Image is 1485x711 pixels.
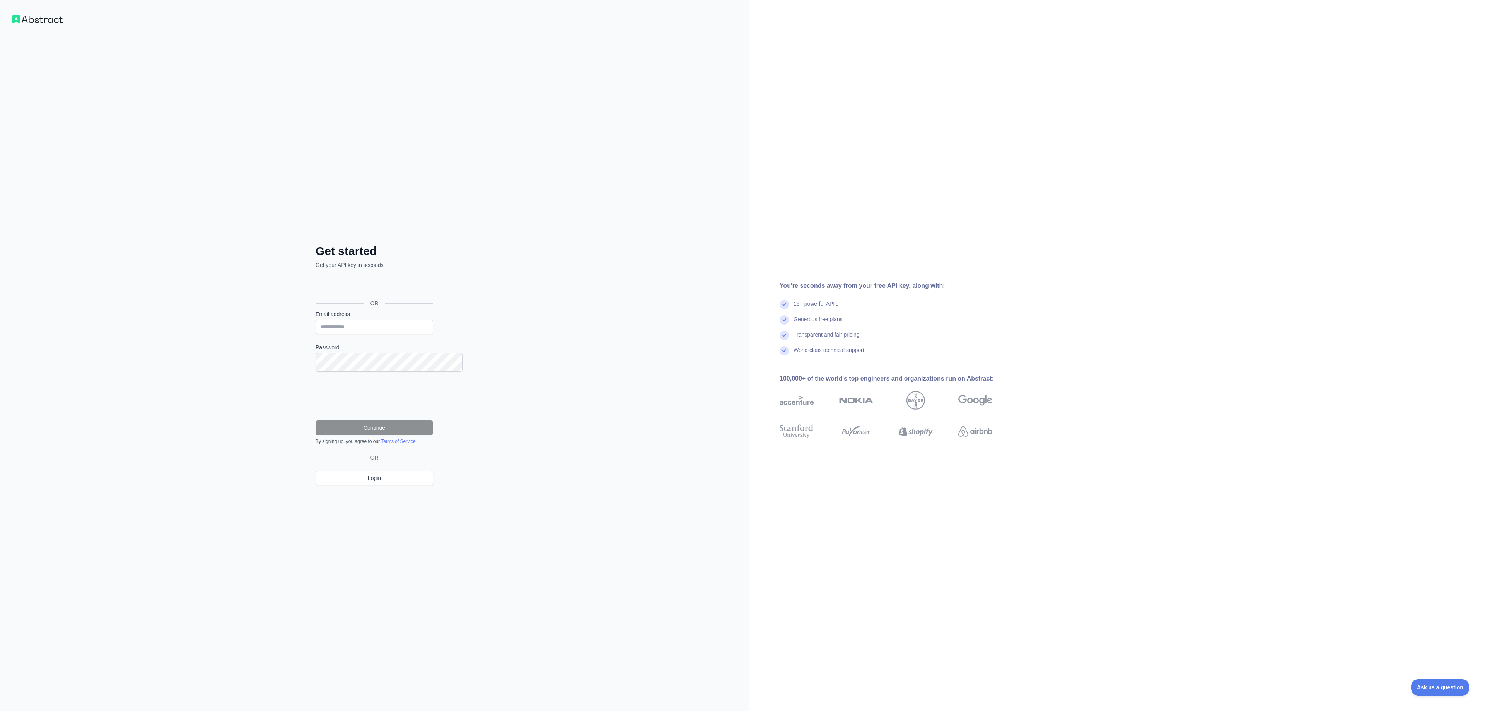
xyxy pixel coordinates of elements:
[958,423,992,440] img: airbnb
[780,331,789,340] img: check mark
[780,391,814,410] img: accenture
[780,315,789,325] img: check mark
[899,423,933,440] img: shopify
[780,300,789,309] img: check mark
[794,315,843,331] div: Generous free plans
[381,439,415,444] a: Terms of Service
[794,300,838,315] div: 15+ powerful API's
[316,261,433,269] p: Get your API key in seconds
[794,331,860,346] div: Transparent and fair pricing
[364,299,385,307] span: OR
[839,423,873,440] img: payoneer
[780,346,789,355] img: check mark
[958,391,992,410] img: google
[316,471,433,485] a: Login
[312,277,435,294] iframe: Nút Đăng nhập bằng Google
[839,391,873,410] img: nokia
[780,374,1017,383] div: 100,000+ of the world's top engineers and organizations run on Abstract:
[316,420,433,435] button: Continue
[316,310,433,318] label: Email address
[316,438,433,444] div: By signing up, you agree to our .
[1411,679,1470,696] iframe: Toggle Customer Support
[316,381,433,411] iframe: reCAPTCHA
[316,244,433,258] h2: Get started
[780,281,1017,291] div: You're seconds away from your free API key, along with:
[794,346,864,362] div: World-class technical support
[780,423,814,440] img: stanford university
[12,15,63,23] img: Workflow
[367,454,382,461] span: OR
[906,391,925,410] img: bayer
[316,344,433,351] label: Password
